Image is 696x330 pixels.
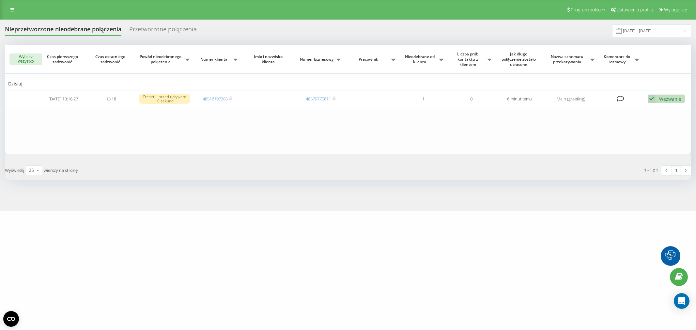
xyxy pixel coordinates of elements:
td: 1 [399,90,447,108]
span: Jak długo połączenie zostało utracone [501,52,538,67]
span: Pracownik [348,57,390,62]
div: 1 - 1 z 1 [644,167,658,173]
a: 48579775811 [306,96,331,102]
div: Nieprzetworzone nieodebrane połączenia [5,26,121,36]
div: Przetworzone połączenia [129,26,197,36]
td: 6 minut temu [496,90,544,108]
span: Nazwa schematu przekazywania [547,54,589,64]
a: 1 [671,166,681,175]
button: Wybierz wszystko [9,53,42,65]
td: 13:18 [87,90,135,108]
span: Czas pierwszego zadzwonić [45,54,82,64]
span: Numer klienta [197,57,232,62]
div: Zresetuj przed upływem 10 sekund [139,94,190,104]
span: Wyświetlij [5,167,24,173]
td: Dzisiaj [5,79,691,89]
td: Main (greeting) [544,90,598,108]
span: Numer biznesowy [300,57,335,62]
span: Program poleceń [571,7,605,12]
span: wierszy na stronę [44,167,78,173]
span: Ustawienia profilu [617,7,653,12]
div: Open Intercom Messenger [674,293,689,309]
button: Open CMP widget [3,311,19,327]
td: [DATE] 13:18:27 [39,90,87,108]
span: Liczba prób kontaktu z klientem [451,52,486,67]
span: Wyloguj się [664,7,687,12]
td: 0 [447,90,495,108]
div: 25 [29,167,34,173]
span: Imię i nazwisko klienta [247,54,291,64]
a: 48516197205 [203,96,228,102]
span: Powód nieodebranego połączenia [139,54,185,64]
span: Czas ostatniego zadzwonić [93,54,130,64]
span: Nieodebrane od klienta [403,54,438,64]
div: Wezwanie [659,96,681,102]
span: Komentarz do rozmowy [602,54,634,64]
